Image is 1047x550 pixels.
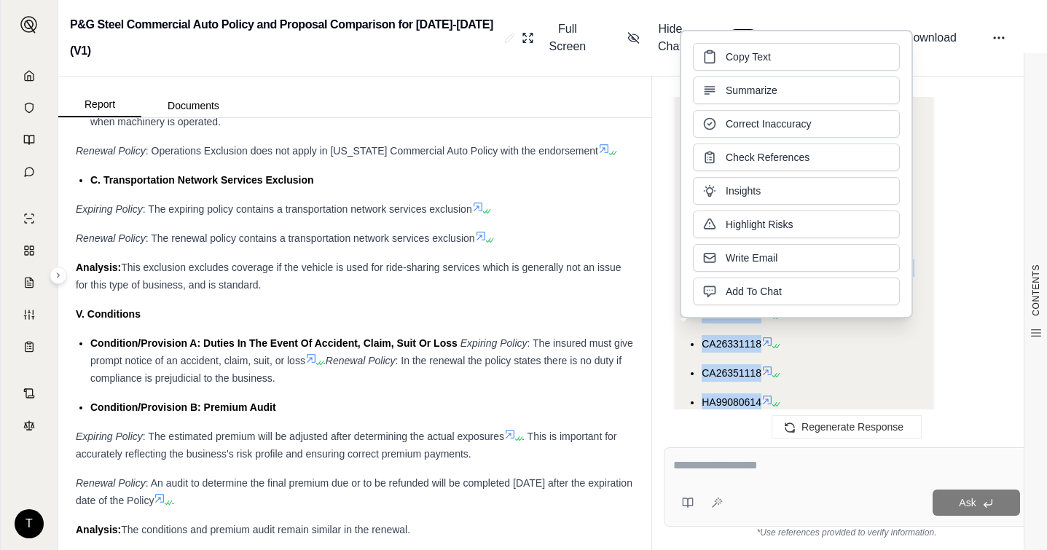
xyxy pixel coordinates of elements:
[90,401,276,413] span: Condition/Provision B: Premium Audit
[171,495,174,506] span: .
[765,29,847,47] span: Hide Citations
[9,61,49,90] a: Home
[76,477,632,506] span: : An audit to determine the final premium due or to be refunded will be completed [DATE] after th...
[726,184,761,198] span: Insights
[772,415,922,439] button: Regenerate Response
[76,262,621,291] span: This exclusion excludes coverage if the vehicle is used for ride-sharing services which is genera...
[693,144,900,171] button: Check References
[726,150,809,165] span: Check References
[90,174,314,186] span: C. Transportation Network Services Exclusion
[121,524,410,535] span: The conditions and premium audit remain similar in the renewal.
[801,421,903,433] span: Regenerate Response
[648,20,692,55] span: Hide Chat
[76,203,143,215] em: Expiring Policy
[9,204,49,233] a: Single Policy
[621,15,698,61] button: Hide Chat
[693,110,900,138] button: Correct Inaccuracy
[876,23,962,52] button: Download
[146,145,598,157] span: : Operations Exclusion does not apply in [US_STATE] Commercial Auto Policy with the endorsement
[905,29,957,47] span: Download
[9,332,49,361] a: Coverage Table
[1030,264,1042,316] span: CONTENTS
[76,262,121,273] strong: Analysis:
[76,477,146,489] em: Renewal Policy
[726,117,811,131] span: Correct Inaccuracy
[693,278,900,305] button: Add To Chat
[15,509,44,538] div: T
[90,355,621,384] span: : In the renewal the policy states there is no duty if compliance is prejudicial to the business.
[76,431,617,460] span: . This is important for accurately reflecting the business's risk profile and ensuring correct pr...
[9,411,49,440] a: Legal Search Engine
[9,236,49,265] a: Policy Comparisons
[141,94,246,117] button: Documents
[726,217,793,232] span: Highlight Risks
[693,211,900,238] button: Highlight Risks
[76,145,146,157] em: Renewal Policy
[726,83,777,98] span: Summarize
[726,284,782,299] span: Add To Chat
[76,524,121,535] strong: Analysis:
[143,203,472,215] span: : The expiring policy contains a transportation network services exclusion
[50,267,67,284] button: Expand sidebar
[90,337,458,349] span: Condition/Provision A: Duties In The Event Of Accident, Claim, Suit Or Loss
[726,50,771,64] span: Copy Text
[9,268,49,297] a: Claim Coverage
[693,76,900,104] button: Summarize
[58,93,141,117] button: Report
[326,355,396,366] span: Renewal Policy
[693,177,900,205] button: Insights
[20,16,38,34] img: Expand sidebar
[70,12,498,64] h2: P&G Steel Commercial Auto Policy and Proposal Comparison for [DATE]-[DATE] (V1)
[664,527,1030,538] div: *Use references provided to verify information.
[146,232,475,244] span: : The renewal policy contains a transportation network services exclusion
[959,497,976,508] span: Ask
[702,367,761,379] span: CA26351118
[693,43,900,71] button: Copy Text
[76,431,143,442] em: Expiring Policy
[516,15,598,61] button: Full Screen
[143,431,504,442] span: : The estimated premium will be adjusted after determining the actual exposures
[9,157,49,186] a: Chat
[460,337,528,349] span: Expiring Policy
[693,244,900,272] button: Write Email
[9,379,49,408] a: Contract Analysis
[702,396,761,408] span: HA99080614
[90,98,627,127] span: . The vehicles garaged at the various locations could pose risks when machinery is operated.
[9,125,49,154] a: Prompt Library
[9,300,49,329] a: Custom Report
[90,337,633,366] span: : The insured must give prompt notice of an accident, claim, suit, or loss
[76,232,146,244] em: Renewal Policy
[543,20,592,55] span: Full Screen
[76,308,141,320] strong: V. Conditions
[933,490,1020,516] button: Ask
[726,251,777,265] span: Write Email
[15,10,44,39] button: Expand sidebar
[9,93,49,122] a: Documents Vault
[702,338,761,350] span: CA26331118
[323,355,326,366] span: .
